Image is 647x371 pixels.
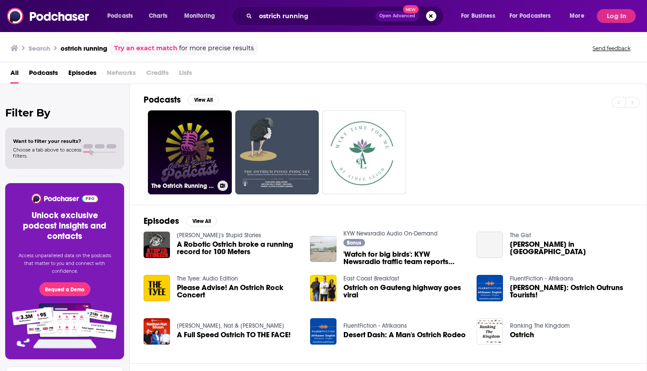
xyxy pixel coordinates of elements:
button: Request a Demo [39,282,90,296]
span: Bonus [347,240,361,245]
button: open menu [504,9,564,23]
a: Episodes [68,66,96,84]
a: East Coast Breakfast [343,275,399,282]
h3: Search [29,44,50,52]
a: Willie B's Stupid Stories [177,232,261,239]
a: Selfie Chase: Ostrich Outruns Tourists! [510,284,633,299]
span: For Business [461,10,495,22]
p: Access unparalleled data on the podcasts that matter to you and connect with confidence. [16,252,114,275]
button: open menu [101,9,144,23]
a: All [10,66,19,84]
span: Credits [146,66,169,84]
span: [PERSON_NAME]: Ostrich Outruns Tourists! [510,284,633,299]
button: Open AdvancedNew [375,11,419,21]
input: Search podcasts, credits, & more... [256,9,375,23]
button: open menu [178,9,226,23]
img: Pro Features [9,303,120,349]
a: FluentFiction - Afrikaans [510,275,573,282]
span: Monitoring [184,10,215,22]
img: Please Advise! An Ostrich Rock Concert [144,275,170,301]
img: A Full Speed Ostrich TO THE FACE! [144,318,170,345]
button: View All [186,216,217,226]
a: Manafort in Ostrich Court [510,241,633,255]
span: Charts [149,10,167,22]
span: Lists [179,66,192,84]
a: Ostrich [510,331,534,339]
a: KYW Newsradio Audio On-Demand [343,230,438,237]
span: Podcasts [107,10,133,22]
span: [PERSON_NAME] in [GEOGRAPHIC_DATA] [510,241,633,255]
a: PodcastsView All [144,94,219,105]
span: Choose a tab above to access filters. [13,147,81,159]
a: The Ostrich Running Podcast [148,110,232,194]
h3: The Ostrich Running Podcast [151,182,214,190]
a: The Gist [510,232,531,239]
a: The Tyee: Audio Edition [177,275,238,282]
span: New [403,5,419,13]
h3: ostrich running [61,44,107,52]
img: Desert Dash: A Man's Ostrich Rodeo [310,318,336,345]
button: Send feedback [590,45,633,52]
a: FluentFiction - Afrikaans [343,322,407,329]
h2: Filter By [5,106,124,119]
h3: Unlock exclusive podcast insights and contacts [16,210,114,242]
button: Log In [597,9,636,23]
img: Ostrich [477,318,503,345]
a: A Robotic Ostrich broke a running record for 100 Meters [177,241,300,255]
img: Podchaser - Follow, Share and Rate Podcasts [31,194,99,203]
span: for more precise results [179,43,254,53]
a: Ranking The Kingdom [510,322,570,329]
img: Podchaser - Follow, Share and Rate Podcasts [7,8,90,24]
a: Manafort in Ostrich Court [477,232,503,258]
a: A Full Speed Ostrich TO THE FACE! [177,331,291,339]
img: 'Watch for big birds': KYW Newsradio traffic team reports ostrich running afoul in King of Prussia [310,236,336,262]
a: Ostrich on Gauteng highway goes viral [343,284,466,299]
button: open menu [455,9,506,23]
button: View All [188,95,219,105]
a: Charts [143,9,173,23]
button: open menu [564,9,595,23]
a: Please Advise! An Ostrich Rock Concert [177,284,300,299]
span: Want to filter your results? [13,138,81,144]
img: A Robotic Ostrich broke a running record for 100 Meters [144,232,170,258]
div: Search podcasts, credits, & more... [240,6,452,26]
a: Desert Dash: A Man's Ostrich Rodeo [343,331,466,339]
img: Selfie Chase: Ostrich Outruns Tourists! [477,275,503,301]
span: Networks [107,66,136,84]
h2: Episodes [144,216,179,226]
a: Nathan, Nat & Shaun [177,322,284,329]
span: Open Advanced [379,14,415,18]
a: Try an exact match [114,43,177,53]
a: EpisodesView All [144,216,217,226]
span: More [570,10,584,22]
span: For Podcasters [509,10,551,22]
h2: Podcasts [144,94,181,105]
a: Podcasts [29,66,58,84]
img: Ostrich on Gauteng highway goes viral [310,275,336,301]
a: 'Watch for big birds': KYW Newsradio traffic team reports ostrich running afoul in King of Prussia [343,251,466,265]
